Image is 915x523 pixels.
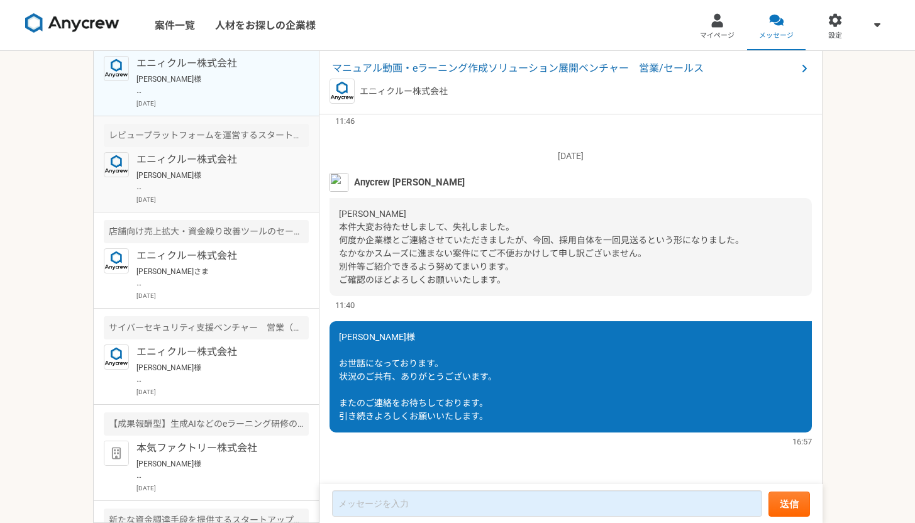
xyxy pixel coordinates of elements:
p: [DATE] [136,387,309,397]
div: 【成果報酬型】生成AIなどのeラーニング研修の商談トスアップ（営業顧問） [104,412,309,436]
p: エニィクルー株式会社 [136,56,292,71]
img: logo_text_blue_01.png [104,56,129,81]
p: [PERSON_NAME]様 お返事いただきありがとうございます。 承知いたしました。 こちらこそ、また機会がありましたらよろしくお願いいたします。 [136,458,292,481]
p: エニィクルー株式会社 [136,344,292,360]
span: マイページ [700,31,735,41]
span: [PERSON_NAME]様 お世話になっております。 状況のご共有、ありがとうございます。 またのご連絡をお待ちしております。 引き続きよろしくお願いいたします。 [339,332,497,421]
button: 送信 [768,492,810,517]
p: [DATE] [330,150,812,163]
p: エニィクルー株式会社 [136,248,292,263]
p: [PERSON_NAME]さま お世話になっております。 ご返答ありがとうございます。 また、別案件でご案内させていただければと思います。 引き続きよろしくお願いいたします。 [136,266,292,289]
p: エニィクルー株式会社 [136,152,292,167]
span: 設定 [828,31,842,41]
span: 16:57 [792,436,812,448]
span: Anycrew [PERSON_NAME] [354,175,465,189]
span: メッセージ [759,31,794,41]
p: [PERSON_NAME]様 お世話になっております。 承知いたしました、またのご連絡をお待ちしております。 [136,362,292,385]
div: レビュープラットフォームを運営するスタートアップ フィールドセールス [104,124,309,147]
p: [PERSON_NAME]様 お世話になっております。 状況のご共有、ありがとうございます。 またのご連絡をお待ちしております。 引き続きよろしくお願いいたします。 [136,74,292,96]
img: logo_text_blue_01.png [104,152,129,177]
p: [DATE] [136,195,309,204]
span: マニュアル動画・eラーニング作成ソリューション展開ベンチャー 営業/セールス [332,61,797,76]
p: [DATE] [136,483,309,493]
span: [PERSON_NAME] 本件大変お待たせしまして、失礼しました。 何度か企業様とご連絡させていただきましたが、今回、採用自体を一回見送るという形になりました。 なかなかスムーズに進まない案件... [339,209,744,285]
img: tomoya_yamashita.jpeg [330,173,348,192]
span: 11:46 [335,115,355,127]
img: default_org_logo-42cde973f59100197ec2c8e796e4974ac8490bb5b08a0eb061ff975e4574aa76.png [104,441,129,466]
p: [DATE] [136,99,309,108]
img: logo_text_blue_01.png [104,248,129,273]
p: エニィクルー株式会社 [360,85,448,98]
img: logo_text_blue_01.png [104,344,129,370]
p: 本気ファクトリー株式会社 [136,441,292,456]
img: logo_text_blue_01.png [330,79,355,104]
div: サイバーセキュリティ支援ベンチャー 営業（協業先との連携等） [104,316,309,339]
span: 11:40 [335,299,355,311]
p: [PERSON_NAME]様 ご連絡いただきありがうございます。 ご状況、拝承いたしました。 営業人材が確保できたのこと良かったです。 ＞また、7月頃に再度営業人材の募集をされるとのことでして、... [136,170,292,192]
div: 店舗向け売上拡大・資金繰り改善ツールのセールス [104,220,309,243]
p: [DATE] [136,291,309,300]
img: 8DqYSo04kwAAAAASUVORK5CYII= [25,13,119,33]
